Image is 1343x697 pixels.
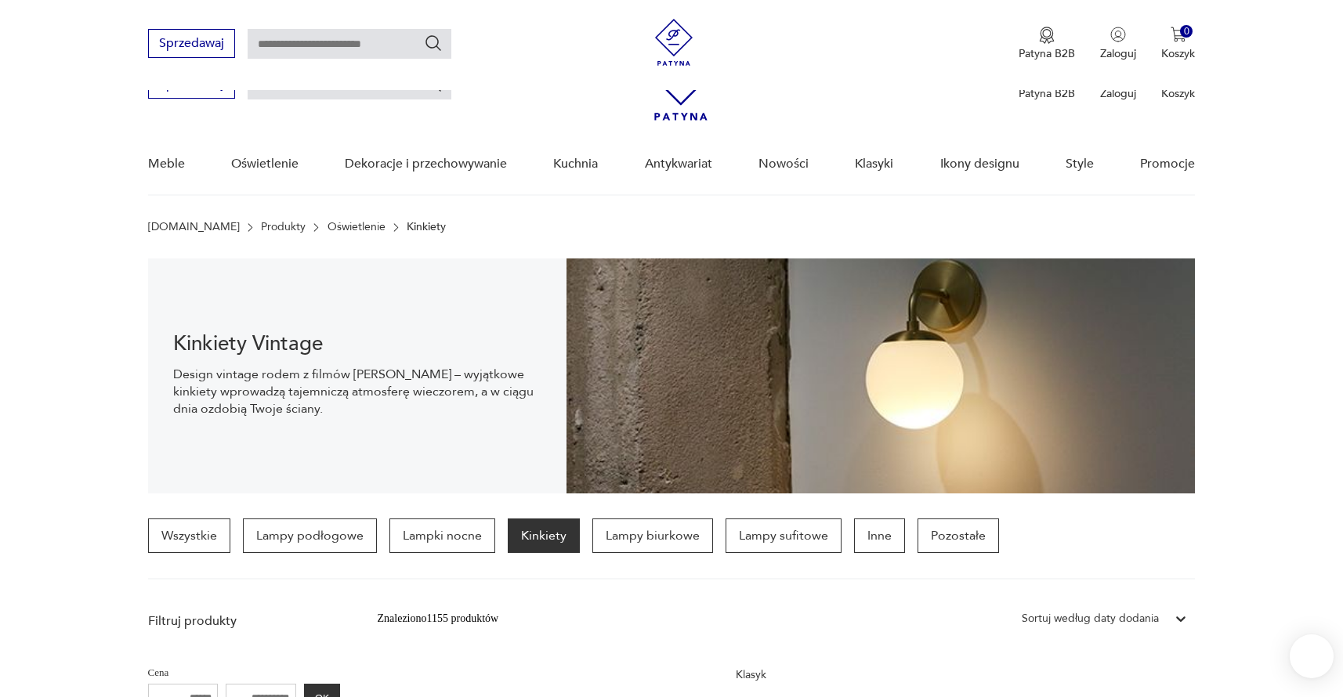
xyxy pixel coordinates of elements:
[1019,46,1075,61] p: Patyna B2B
[1100,46,1136,61] p: Zaloguj
[1140,134,1195,194] a: Promocje
[1022,610,1159,627] div: Sortuj według daty dodania
[1171,27,1186,42] img: Ikona koszyka
[261,221,306,233] a: Produkty
[148,664,340,681] p: Cena
[389,518,495,553] a: Lampki nocne
[1161,27,1195,61] button: 0Koszyk
[645,134,712,194] a: Antykwariat
[592,518,713,553] a: Lampy biurkowe
[940,134,1019,194] a: Ikony designu
[1161,86,1195,101] p: Koszyk
[424,34,443,52] button: Szukaj
[1110,27,1126,42] img: Ikonka użytkownika
[726,518,842,553] a: Lampy sufitowe
[148,518,230,553] a: Wszystkie
[173,334,542,353] h1: Kinkiety Vintage
[1039,27,1055,44] img: Ikona medalu
[567,258,1195,493] img: Kinkiety vintage
[1161,46,1195,61] p: Koszyk
[1100,86,1136,101] p: Zaloguj
[1066,134,1094,194] a: Style
[1019,86,1075,101] p: Patyna B2B
[854,518,905,553] a: Inne
[148,29,235,58] button: Sprzedawaj
[231,134,299,194] a: Oświetlenie
[407,221,446,233] p: Kinkiety
[148,221,240,233] a: [DOMAIN_NAME]
[1019,27,1075,61] button: Patyna B2B
[758,134,809,194] a: Nowości
[508,518,580,553] a: Kinkiety
[918,518,999,553] a: Pozostałe
[345,134,507,194] a: Dekoracje i przechowywanie
[855,134,893,194] a: Klasyki
[148,134,185,194] a: Meble
[1100,27,1136,61] button: Zaloguj
[173,366,542,417] p: Design vintage rodem z filmów [PERSON_NAME] – wyjątkowe kinkiety wprowadzą tajemniczą atmosferę w...
[553,134,598,194] a: Kuchnia
[243,518,377,553] a: Lampy podłogowe
[378,610,499,627] div: Znaleziono 1155 produktów
[328,221,386,233] a: Oświetlenie
[1180,25,1193,38] div: 0
[148,612,340,630] p: Filtruj produkty
[1290,634,1334,678] iframe: Smartsupp widget button
[1019,27,1075,61] a: Ikona medaluPatyna B2B
[650,19,697,66] img: Patyna - sklep z meblami i dekoracjami vintage
[148,39,235,50] a: Sprzedawaj
[148,80,235,91] a: Sprzedawaj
